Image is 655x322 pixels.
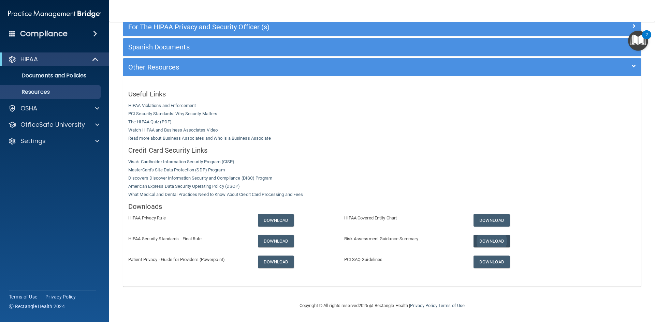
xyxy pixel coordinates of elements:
[8,137,99,145] a: Settings
[20,29,68,39] h4: Compliance
[258,235,294,247] a: Download
[20,137,46,145] p: Settings
[128,184,240,189] a: American Express Data Security Operating Policy (DSOP)
[474,235,510,247] a: Download
[128,103,196,108] a: HIPAA Violations and Enforcement
[344,235,464,243] p: Risk Assessment Guidance Summary
[8,7,101,21] img: PMB logo
[45,293,76,300] a: Privacy Policy
[9,303,65,310] span: Ⓒ Rectangle Health 2024
[4,89,98,95] p: Resources
[474,256,510,268] a: Download
[128,63,507,71] h5: Other Resources
[9,293,37,300] a: Terms of Use
[128,192,303,197] a: What Medical and Dental Practices Need to Know About Credit Card Processing and Fees
[128,42,636,52] a: Spanish Documents
[344,214,464,222] p: HIPAA Covered Entity Chart
[8,55,99,63] a: HIPAA
[438,303,465,308] a: Terms of Use
[128,90,636,98] h5: Useful Links
[258,214,294,227] a: Download
[128,21,636,32] a: For The HIPAA Privacy and Security Officer (s)
[128,203,636,210] h5: Downloads
[128,23,507,31] h5: For The HIPAA Privacy and Security Officer (s)
[4,72,98,79] p: Documents and Policies
[128,256,248,264] p: Patient Privacy - Guide for Providers (Powerpoint)
[8,104,99,112] a: OSHA
[258,256,294,268] a: Download
[128,136,271,141] a: Read more about Business Associates and Who is a Business Associate
[20,104,38,112] p: OSHA
[410,303,437,308] a: Privacy Policy
[128,214,248,222] p: HIPAA Privacy Rule
[474,214,510,227] a: Download
[128,127,218,133] a: Watch HIPAA and Business Associates Video
[20,55,38,63] p: HIPAA
[128,175,272,181] a: Discover's Discover Information Security and Compliance (DISC) Program
[258,295,507,317] div: Copyright © All rights reserved 2025 @ Rectangle Health | |
[128,119,172,124] a: The HIPAA Quiz (PDF)
[628,31,648,51] button: Open Resource Center, 2 new notifications
[128,147,636,154] h5: Credit Card Security Links
[344,256,464,264] p: PCI SAQ Guidelines
[128,167,225,172] a: MasterCard's Site Data Protection (SDP) Program
[20,121,85,129] p: OfficeSafe University
[128,111,217,116] a: PCI Security Standards: Why Security Matters
[128,43,507,51] h5: Spanish Documents
[8,121,99,129] a: OfficeSafe University
[128,159,234,164] a: Visa's Cardholder Information Security Program (CISP)
[645,35,648,44] div: 2
[128,62,636,73] a: Other Resources
[128,235,248,243] p: HIPAA Security Standards - Final Rule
